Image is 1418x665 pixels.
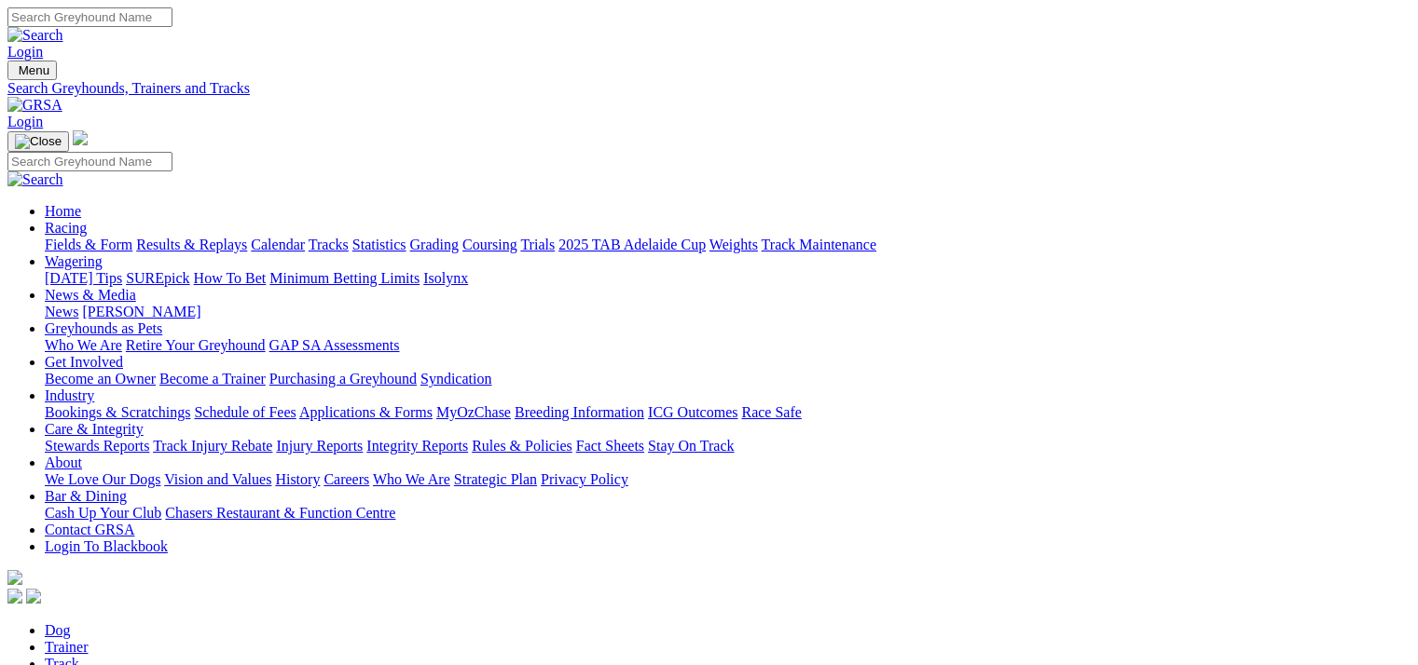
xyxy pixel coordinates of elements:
[45,220,87,236] a: Racing
[762,237,876,252] a: Track Maintenance
[45,404,190,420] a: Bookings & Scratchings
[7,171,63,188] img: Search
[410,237,459,252] a: Grading
[436,404,511,420] a: MyOzChase
[45,505,1411,522] div: Bar & Dining
[7,7,172,27] input: Search
[194,270,267,286] a: How To Bet
[45,253,103,269] a: Wagering
[45,404,1411,421] div: Industry
[709,237,758,252] a: Weights
[45,354,123,370] a: Get Involved
[45,471,1411,488] div: About
[275,471,320,487] a: History
[462,237,517,252] a: Coursing
[45,270,122,286] a: [DATE] Tips
[45,488,127,504] a: Bar & Dining
[194,404,296,420] a: Schedule of Fees
[45,304,78,319] a: News
[45,622,71,638] a: Dog
[299,404,433,420] a: Applications & Forms
[472,438,572,454] a: Rules & Policies
[7,97,62,114] img: GRSA
[153,438,272,454] a: Track Injury Rebate
[45,237,1411,253] div: Racing
[648,438,734,454] a: Stay On Track
[352,237,406,252] a: Statistics
[373,471,450,487] a: Who We Are
[269,371,417,387] a: Purchasing a Greyhound
[45,371,1411,387] div: Get Involved
[26,589,41,604] img: twitter.svg
[45,387,94,403] a: Industry
[19,63,49,77] span: Menu
[7,80,1411,97] a: Search Greyhounds, Trainers and Tracks
[164,471,271,487] a: Vision and Values
[136,237,247,252] a: Results & Replays
[576,438,644,454] a: Fact Sheets
[45,471,160,487] a: We Love Our Dogs
[7,44,43,60] a: Login
[126,337,266,353] a: Retire Your Greyhound
[7,27,63,44] img: Search
[515,404,644,420] a: Breeding Information
[541,471,628,487] a: Privacy Policy
[45,421,144,437] a: Care & Integrity
[159,371,266,387] a: Become a Trainer
[454,471,537,487] a: Strategic Plan
[741,404,801,420] a: Race Safe
[520,237,555,252] a: Trials
[73,130,88,145] img: logo-grsa-white.png
[45,455,82,470] a: About
[45,522,134,537] a: Contact GRSA
[45,438,1411,455] div: Care & Integrity
[45,270,1411,287] div: Wagering
[82,304,200,319] a: [PERSON_NAME]
[15,134,62,149] img: Close
[45,287,136,303] a: News & Media
[45,371,156,387] a: Become an Owner
[45,438,149,454] a: Stewards Reports
[7,114,43,129] a: Login
[7,61,57,80] button: Toggle navigation
[45,320,162,336] a: Greyhounds as Pets
[423,270,468,286] a: Isolynx
[7,589,22,604] img: facebook.svg
[165,505,395,521] a: Chasers Restaurant & Function Centre
[126,270,189,286] a: SUREpick
[7,570,22,585] img: logo-grsa-white.png
[45,337,1411,354] div: Greyhounds as Pets
[324,471,369,487] a: Careers
[45,337,122,353] a: Who We Are
[420,371,491,387] a: Syndication
[648,404,737,420] a: ICG Outcomes
[366,438,468,454] a: Integrity Reports
[7,131,69,152] button: Toggle navigation
[269,337,400,353] a: GAP SA Assessments
[7,152,172,171] input: Search
[276,438,363,454] a: Injury Reports
[45,639,89,655] a: Trainer
[269,270,420,286] a: Minimum Betting Limits
[558,237,706,252] a: 2025 TAB Adelaide Cup
[45,505,161,521] a: Cash Up Your Club
[45,538,168,554] a: Login To Blackbook
[251,237,305,252] a: Calendar
[45,237,132,252] a: Fields & Form
[45,203,81,219] a: Home
[45,304,1411,320] div: News & Media
[309,237,349,252] a: Tracks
